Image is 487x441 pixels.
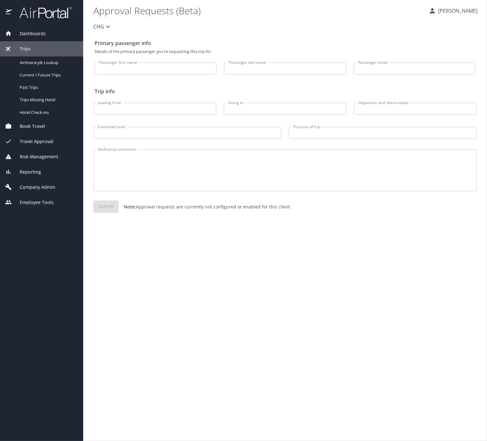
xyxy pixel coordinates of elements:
[6,6,12,19] img: icon-airportal.png
[12,138,53,145] span: Travel Approval
[20,109,76,115] span: Hotel Check-ins
[20,72,76,78] span: Current / Future Trips
[12,123,45,130] span: Book Travel
[93,22,104,31] span: CHG
[93,1,424,20] h1: Approval Requests (Beta)
[12,6,72,19] img: airportal-logo.png
[12,168,41,175] span: Reporting
[12,45,30,52] span: Trips
[95,38,476,48] h2: Primary passenger info
[95,86,476,96] h2: Trip info
[12,153,58,160] span: Risk Management
[426,5,480,16] button: [PERSON_NAME]
[20,84,76,90] span: Past Trips
[436,7,477,15] p: [PERSON_NAME]
[12,184,55,191] span: Company Admin
[20,60,76,66] span: Airtinerary® Lookup
[124,204,136,210] strong: Note:
[95,49,476,54] p: Details of the primary passenger you're requesting this trip for
[119,203,290,210] p: Approval requests are currently not configured or enabled for this client
[20,97,76,103] span: Trips Missing Hotel
[12,30,46,37] span: Dashboards
[91,20,114,33] button: CHG
[12,199,54,206] span: Employee Tools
